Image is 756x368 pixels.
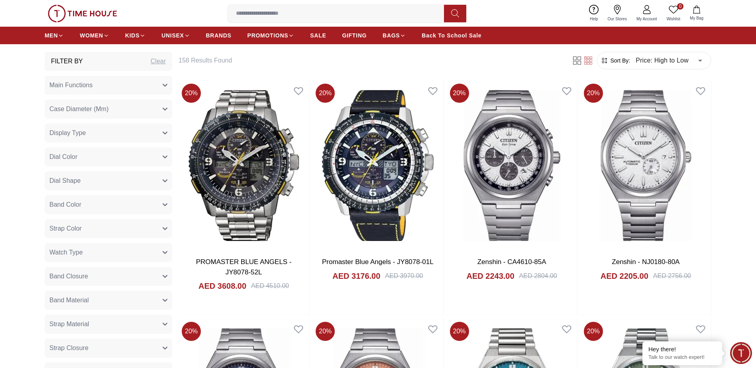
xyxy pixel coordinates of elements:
span: Band Color [49,200,81,209]
span: Main Functions [49,80,93,90]
button: Dial Color [45,147,172,166]
span: Wishlist [664,16,683,22]
a: 0Wishlist [662,3,685,23]
span: GIFTING [342,31,367,39]
span: 20 % [316,322,335,341]
h4: AED 3608.00 [198,280,246,292]
h4: AED 3176.00 [332,270,380,282]
span: SALE [310,31,326,39]
button: Case Diameter (Mm) [45,100,172,119]
span: 20 % [450,322,469,341]
p: Talk to our watch expert! [648,354,716,361]
span: Help [587,16,601,22]
button: Strap Color [45,219,172,238]
button: Main Functions [45,76,172,95]
a: WOMEN [80,28,109,43]
button: Strap Material [45,315,172,334]
a: SALE [310,28,326,43]
a: PROMASTER BLUE ANGELS - JY8078-52L [196,258,292,276]
h4: AED 2205.00 [601,270,648,282]
button: Display Type [45,123,172,143]
span: Strap Color [49,224,82,233]
a: UNISEX [161,28,190,43]
span: Strap Closure [49,343,88,353]
span: My Account [633,16,660,22]
div: AED 2756.00 [653,271,691,281]
img: Promaster Blue Angels - JY8078-01L [312,80,443,251]
span: 0 [677,3,683,10]
div: Price: High to Low [630,49,708,72]
button: Strap Closure [45,339,172,358]
button: Band Closure [45,267,172,286]
a: GIFTING [342,28,367,43]
button: Dial Shape [45,171,172,190]
span: PROMOTIONS [247,31,289,39]
div: Chat Widget [730,342,752,364]
button: Watch Type [45,243,172,262]
span: Back To School Sale [422,31,481,39]
span: BRANDS [206,31,232,39]
a: Promaster Blue Angels - JY8078-01L [322,258,434,266]
span: WOMEN [80,31,103,39]
button: Band Material [45,291,172,310]
div: Hey there! [648,345,716,353]
button: Band Color [45,195,172,214]
span: My Bag [687,15,707,21]
span: Strap Material [49,319,89,329]
span: Display Type [49,128,86,138]
div: Clear [151,57,166,66]
a: BRANDS [206,28,232,43]
span: 20 % [584,322,603,341]
div: AED 3970.00 [385,271,423,281]
span: Sort By: [609,57,630,65]
button: My Bag [685,4,708,23]
a: KIDS [125,28,145,43]
h3: Filter By [51,57,83,66]
span: 20 % [450,84,469,103]
a: BAGS [383,28,406,43]
img: ... [48,5,117,22]
span: MEN [45,31,58,39]
span: 20 % [584,84,603,103]
span: Band Material [49,296,89,305]
a: Help [585,3,603,23]
span: BAGS [383,31,400,39]
img: Zenshin - NJ0180-80A [581,80,711,251]
img: PROMASTER BLUE ANGELS - JY8078-52L [179,80,309,251]
span: KIDS [125,31,139,39]
span: Case Diameter (Mm) [49,104,108,114]
span: UNISEX [161,31,184,39]
a: Our Stores [603,3,632,23]
span: 20 % [316,84,335,103]
span: Watch Type [49,248,83,257]
h6: 158 Results Found [179,56,562,65]
span: Our Stores [605,16,630,22]
a: MEN [45,28,64,43]
h4: AED 2243.00 [466,270,514,282]
img: Zenshin - CA4610-85A [447,80,577,251]
span: Dial Color [49,152,77,162]
a: PROMOTIONS [247,28,295,43]
div: AED 2804.00 [519,271,557,281]
a: Back To School Sale [422,28,481,43]
a: Zenshin - CA4610-85A [477,258,546,266]
span: 20 % [182,84,201,103]
span: 20 % [182,322,201,341]
div: AED 4510.00 [251,281,289,291]
a: Zenshin - NJ0180-80A [612,258,679,266]
span: Dial Shape [49,176,81,186]
span: Band Closure [49,272,88,281]
button: Sort By: [601,57,630,65]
